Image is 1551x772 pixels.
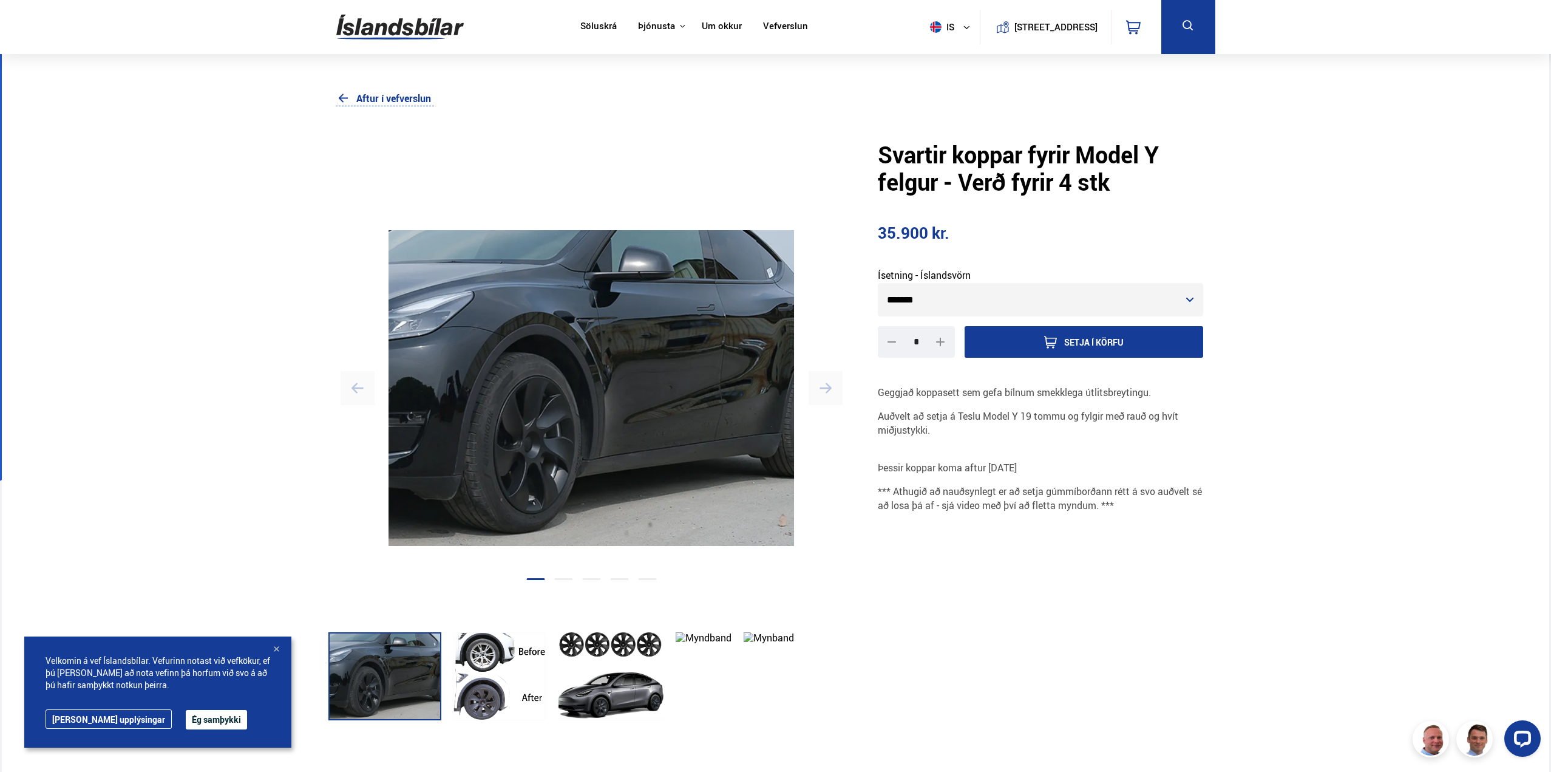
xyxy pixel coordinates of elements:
span: Go to slide 3 [582,578,600,580]
img: G0Ugv5HjCgRt.svg [336,7,464,47]
span: Go to slide 4 [610,578,628,580]
iframe: LiveChat chat widget [1495,716,1546,767]
img: Koppar á Y [356,230,827,546]
span: 35.900 kr. [878,222,949,244]
button: Setja í körfu [965,326,1204,358]
a: Vefverslun [763,21,808,33]
a: [STREET_ADDRESS] [986,10,1104,44]
p: Auðvelt að setja á Teslu Model Y 19 tommu og fylgir með rauð og hvít miðjustykki. [878,409,1204,451]
a: Um okkur [702,21,742,33]
span: Go to slide 2 [554,578,572,580]
button: is [925,9,980,45]
span: is [925,21,955,33]
a: [PERSON_NAME] upplýsingar [46,709,172,729]
span: Ísetning - Íslandsvörn [878,270,1204,281]
p: *** Athugið að nauðsynlegt er að setja gúmmíborðann rétt á svo auðvelt sé að losa þá af - sjá vid... [878,485,1204,513]
span: Go to slide 5 [638,578,656,580]
span: Go to slide 1 [526,578,545,580]
a: Söluskrá [580,21,617,33]
span: Velkomin á vef Íslandsbílar. Vefurinn notast við vefkökur, ef þú [PERSON_NAME] að nota vefinn þá ... [46,655,270,691]
button: Þjónusta [638,21,675,32]
button: [STREET_ADDRESS] [1019,22,1093,32]
img: siFngHWaQ9KaOqBr.png [1414,723,1451,759]
p: Þessir koppar koma aftur [DATE] [878,461,1204,475]
button: Ég samþykki [186,710,247,729]
img: FbJEzSuNWCJXmdc-.webp [1458,723,1495,759]
img: svg+xml;base64,PHN2ZyB4bWxucz0iaHR0cDovL3d3dy53My5vcmcvMjAwMC9zdmciIHdpZHRoPSI1MTIiIGhlaWdodD0iNT... [930,21,942,33]
p: Geggjað koppasett sem gefa bílnum smekklega útlitsbreytingu. [878,386,1204,400]
a: Aftur í vefverslun [336,91,433,106]
h2: Svartir koppar fyrir Model Y felgur - Verð fyrir 4 stk [878,141,1204,196]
